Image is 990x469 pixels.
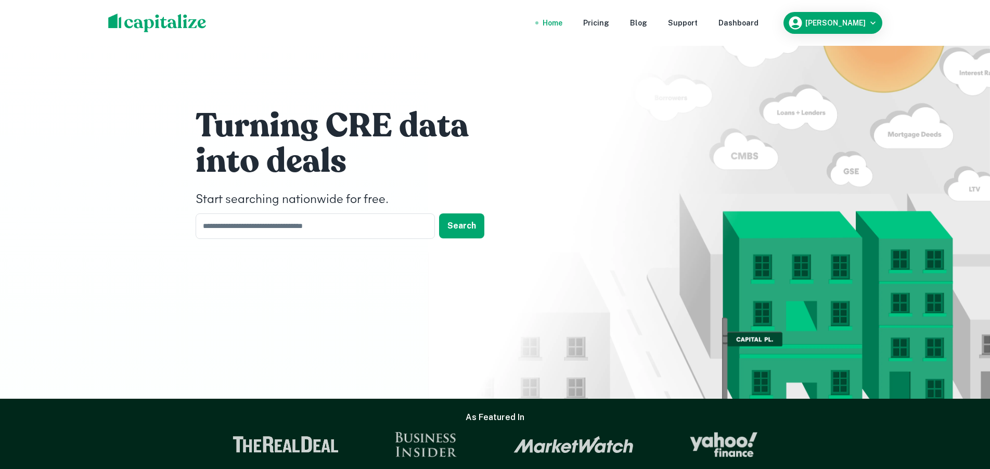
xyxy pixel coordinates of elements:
[233,436,339,453] img: The Real Deal
[630,17,647,29] a: Blog
[583,17,609,29] a: Pricing
[108,14,207,32] img: capitalize-logo.png
[395,432,457,457] img: Business Insider
[668,17,698,29] a: Support
[466,411,524,424] h6: As Featured In
[783,12,882,34] button: [PERSON_NAME]
[196,141,508,182] h1: into deals
[543,17,562,29] a: Home
[718,17,758,29] a: Dashboard
[513,436,634,453] img: Market Watch
[938,386,990,436] iframe: Chat Widget
[805,19,866,27] h6: [PERSON_NAME]
[196,105,508,147] h1: Turning CRE data
[690,432,757,457] img: Yahoo Finance
[196,191,508,209] h4: Start searching nationwide for free.
[439,213,484,238] button: Search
